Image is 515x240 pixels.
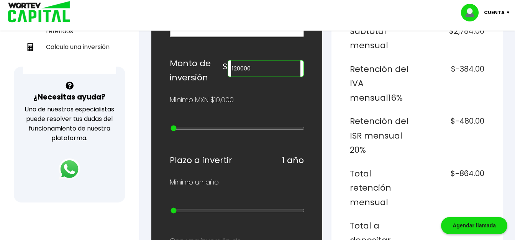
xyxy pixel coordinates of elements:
h3: ¿Necesitas ayuda? [33,91,105,103]
h6: Total retención mensual [350,167,414,210]
img: calculadora-icon.17d418c4.svg [26,43,34,51]
img: logos_whatsapp-icon.242b2217.svg [59,158,80,180]
h6: Retención del IVA mensual 16% [350,62,414,105]
h6: $ [223,59,228,74]
h6: Monto de inversión [170,56,223,85]
img: icon-down [505,11,515,14]
a: Calcula una inversión [23,39,116,55]
h6: 1 año [282,153,304,168]
p: Mínimo un año [170,176,219,188]
h6: $-480.00 [420,114,484,157]
h6: $-384.00 [420,62,484,105]
h6: $2,784.00 [420,24,484,53]
p: Cuenta [484,7,505,18]
h6: Subtotal mensual [350,24,414,53]
h6: $-864.00 [420,167,484,210]
h6: Retención del ISR mensual 20% [350,114,414,157]
img: profile-image [461,4,484,21]
p: Mínimo MXN $10,000 [170,94,234,106]
h6: Plazo a invertir [170,153,232,168]
p: Uno de nuestros especialistas puede resolver tus dudas del funcionamiento de nuestra plataforma. [24,104,115,143]
div: Agendar llamada [441,217,507,234]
